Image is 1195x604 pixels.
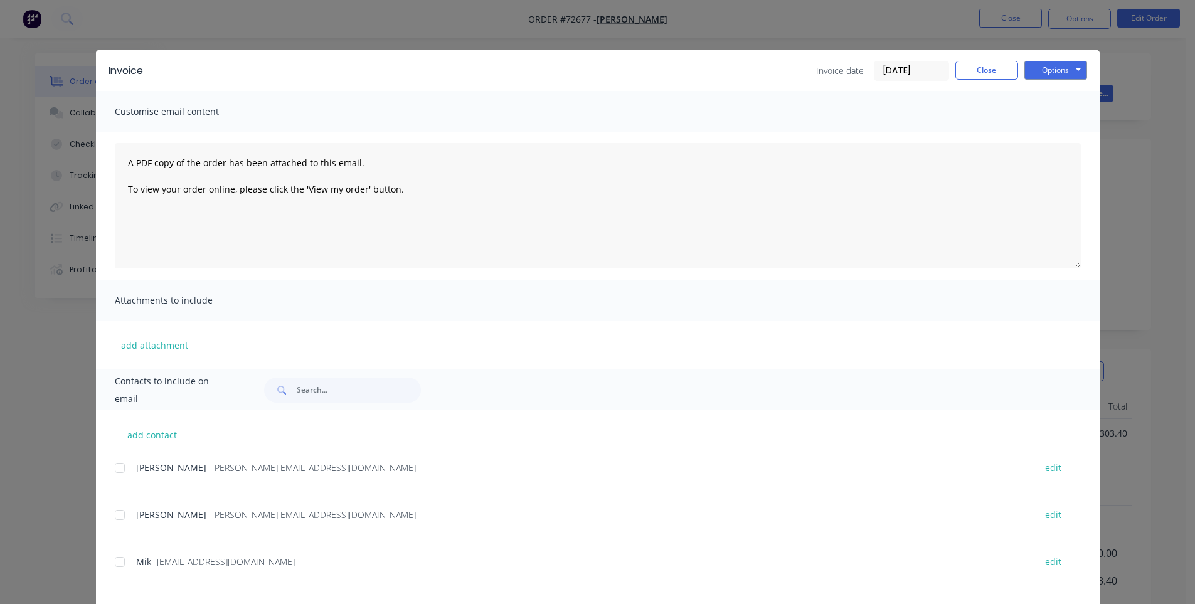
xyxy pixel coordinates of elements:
[136,462,206,474] span: [PERSON_NAME]
[115,103,253,120] span: Customise email content
[206,509,416,521] span: - [PERSON_NAME][EMAIL_ADDRESS][DOMAIN_NAME]
[1038,553,1069,570] button: edit
[1038,506,1069,523] button: edit
[136,509,206,521] span: [PERSON_NAME]
[206,462,416,474] span: - [PERSON_NAME][EMAIL_ADDRESS][DOMAIN_NAME]
[955,61,1018,80] button: Close
[115,373,233,408] span: Contacts to include on email
[151,556,295,568] span: - [EMAIL_ADDRESS][DOMAIN_NAME]
[109,63,143,78] div: Invoice
[115,336,194,354] button: add attachment
[1024,61,1087,80] button: Options
[115,425,190,444] button: add contact
[1038,459,1069,476] button: edit
[816,64,864,77] span: Invoice date
[115,292,253,309] span: Attachments to include
[115,143,1081,268] textarea: A PDF copy of the order has been attached to this email. To view your order online, please click ...
[136,556,151,568] span: Mik
[297,378,421,403] input: Search...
